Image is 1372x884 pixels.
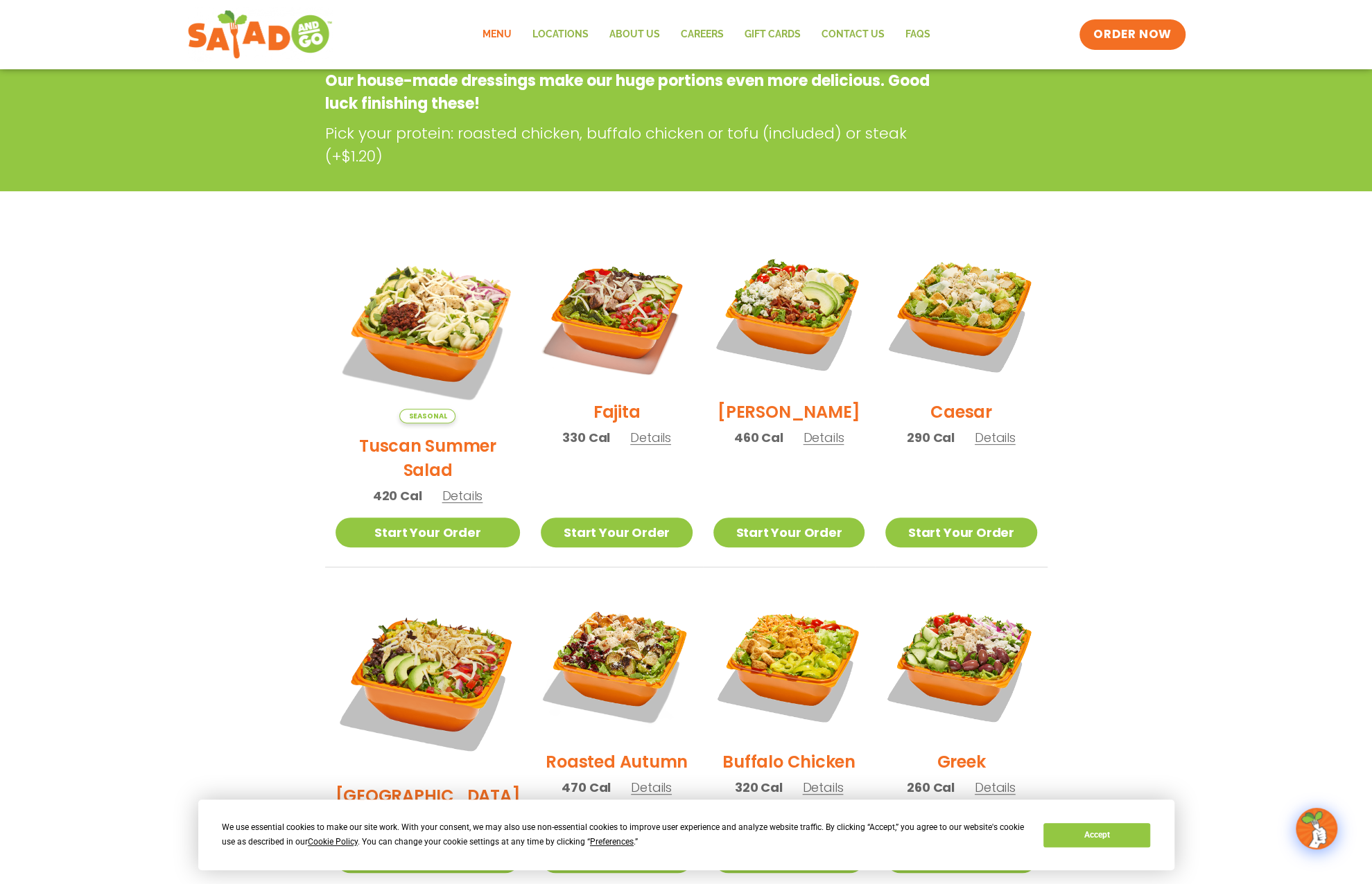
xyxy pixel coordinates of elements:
img: Product photo for Buffalo Chicken Salad [713,588,865,739]
h2: Caesar [930,400,992,424]
a: Locations [522,19,599,51]
a: About Us [599,19,670,51]
a: Start Your Order [336,518,521,547]
img: new-SAG-logo-768×292 [187,7,333,62]
h2: [GEOGRAPHIC_DATA] [336,784,521,808]
div: We use essential cookies to make our site work. With your consent, we may also use non-essential ... [222,820,1027,849]
span: 320 Cal [735,778,783,797]
span: Details [631,779,672,796]
img: Product photo for Tuscan Summer Salad [336,238,521,423]
a: FAQs [895,19,941,51]
a: Start Your Order [885,518,1036,547]
a: Contact Us [811,19,895,51]
img: Product photo for Roasted Autumn Salad [541,588,692,739]
a: ORDER NOW [1079,19,1185,50]
span: 290 Cal [907,428,955,447]
p: Our house-made dressings make our huge portions even more delicious. Good luck finishing these! [325,69,936,115]
span: Details [975,779,1016,796]
a: Menu [472,19,522,51]
h2: Buffalo Chicken [722,750,855,774]
img: Product photo for Greek Salad [885,588,1036,739]
a: GIFT CARDS [734,19,811,51]
p: Pick your protein: roasted chicken, buffalo chicken or tofu (included) or steak (+$1.20) [325,122,942,168]
h2: Fajita [593,400,641,424]
img: Product photo for Cobb Salad [713,238,865,389]
span: Details [630,429,671,446]
img: wpChatIcon [1297,809,1336,848]
a: Start Your Order [713,518,865,547]
span: Details [442,487,483,504]
span: 330 Cal [562,428,610,447]
div: Cookie Consent Prompt [198,799,1174,870]
span: 460 Cal [734,428,783,447]
span: Cookie Policy [308,837,358,847]
span: Details [803,429,844,446]
img: Product photo for Fajita Salad [541,238,692,389]
span: Details [975,429,1016,446]
nav: Menu [472,19,941,51]
span: 260 Cal [907,778,955,797]
h2: [PERSON_NAME] [718,400,860,424]
span: ORDER NOW [1093,26,1171,43]
h2: Roasted Autumn [546,750,688,774]
h2: Tuscan Summer Salad [336,434,521,482]
span: 420 Cal [373,486,422,505]
a: Start Your Order [541,518,692,547]
span: 470 Cal [562,778,611,797]
button: Accept [1043,823,1150,847]
img: Product photo for Caesar Salad [885,238,1036,389]
span: Details [802,779,843,796]
img: Product photo for BBQ Ranch Salad [336,588,521,773]
a: Careers [670,19,734,51]
span: Preferences [590,837,634,847]
span: Seasonal [399,409,455,423]
h2: Greek [937,750,985,774]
